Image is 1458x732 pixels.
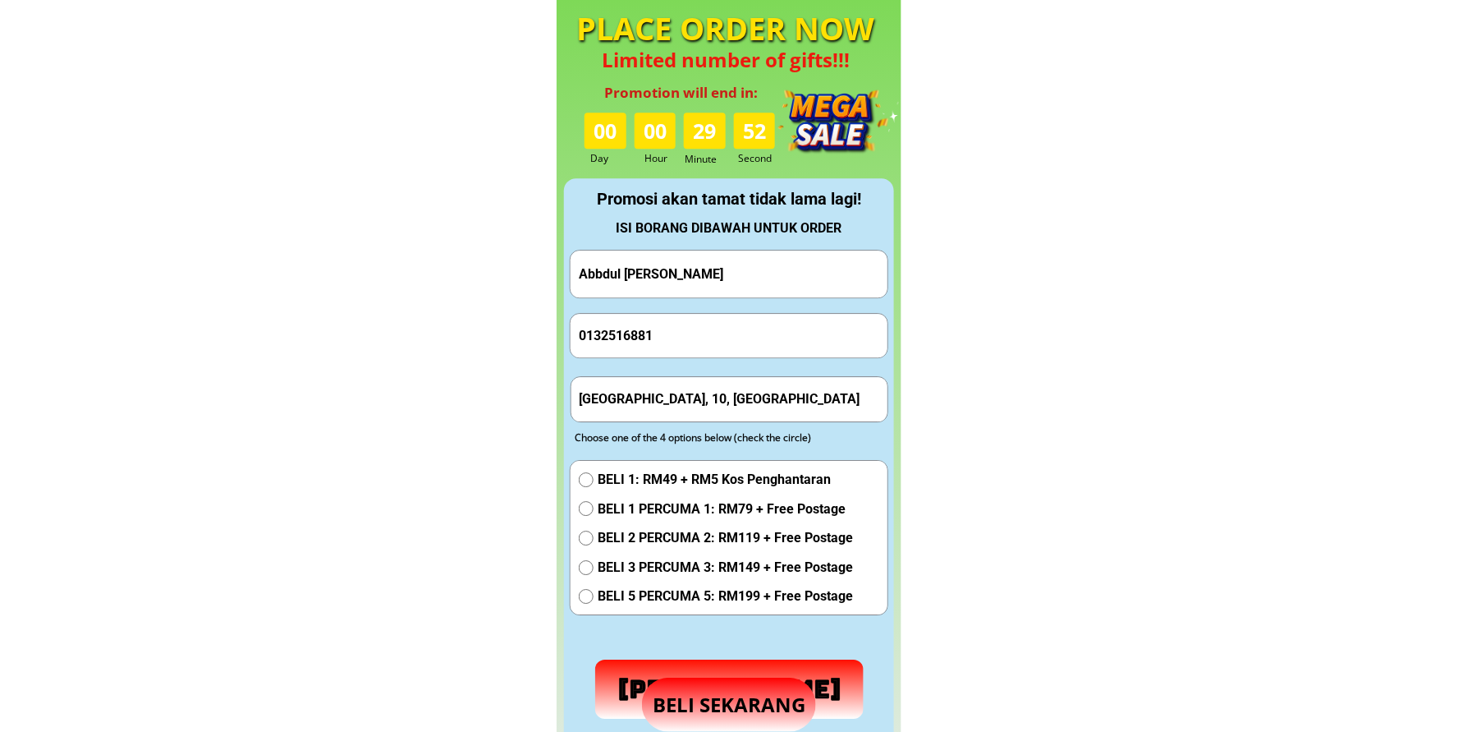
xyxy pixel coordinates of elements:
[565,186,893,212] div: Promosi akan tamat tidak lama lagi!
[575,251,883,297] input: Your Full Name/ Nama Penuh
[575,377,884,421] input: Address(Ex: 52 Jalan Wirawati 7, Maluri, 55100 Kuala Lumpur)
[587,81,776,104] h3: Promotion will end in:
[738,150,778,166] h3: Second
[644,150,679,166] h3: Hour
[598,527,853,549] span: BELI 2 PERCUMA 2: RM119 + Free Postage
[575,430,853,445] div: Choose one of the 4 options below (check the circle)
[595,660,864,719] p: [PERSON_NAME]
[591,150,633,166] h3: Day
[598,469,853,490] span: BELI 1: RM49 + RM5 Kos Penghantaran
[598,586,853,607] span: BELI 5 PERCUMA 5: RM199 + Free Postage
[685,151,730,167] h3: Minute
[565,218,893,239] div: ISI BORANG DIBAWAH UNTUK ORDER
[642,678,816,732] p: BELI SEKARANG
[575,314,883,357] input: Phone Number/ Nombor Telefon
[571,7,881,50] h4: PLACE ORDER NOW
[598,499,853,520] span: BELI 1 PERCUMA 1: RM79 + Free Postage
[580,48,872,72] h4: Limited number of gifts!!!
[598,557,853,578] span: BELI 3 PERCUMA 3: RM149 + Free Postage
